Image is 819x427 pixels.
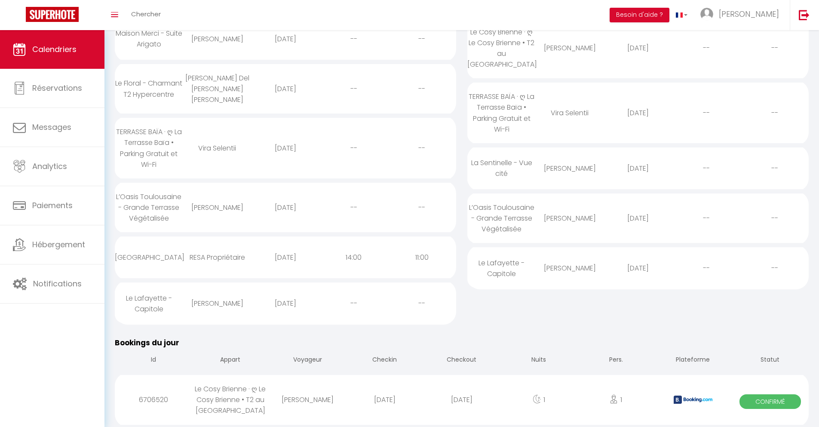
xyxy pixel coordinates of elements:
div: -- [672,154,740,182]
div: -- [388,289,456,317]
th: Id [115,348,192,373]
img: ... [700,8,713,21]
div: L’Oasis Toulousaine - Grande Terrasse Végétalisée [115,183,183,232]
div: [PERSON_NAME] [536,34,604,62]
span: Paiements [32,200,73,211]
div: [PERSON_NAME] [183,25,252,53]
div: -- [388,194,456,221]
div: [DATE] [604,154,672,182]
div: [DATE] [346,386,423,414]
div: -- [319,194,388,221]
th: Appart [192,348,269,373]
div: [DATE] [252,25,320,53]
div: [DATE] [604,254,672,282]
div: [PERSON_NAME] [183,194,252,221]
div: Le Floral - Charmant T2 Hypercentre [115,69,183,108]
div: TERRASSE BAÏA · ღ La Terrasse Baïa • Parking Gratuit et Wi-Fi [115,118,183,178]
span: Notifications [33,278,82,289]
div: -- [740,99,809,127]
span: Calendriers [32,44,77,55]
div: 1 [500,386,577,414]
div: RESA Propriétaire [183,243,252,271]
div: -- [672,204,740,232]
div: -- [740,204,809,232]
div: Le Cosy Brienne · ღ Le Cosy Brienne • T2 au [GEOGRAPHIC_DATA] [192,375,269,424]
span: Bookings du jour [115,338,179,348]
div: [PERSON_NAME] [536,154,604,182]
th: Nuits [500,348,577,373]
span: Confirmé [739,394,801,409]
div: La Sentinelle - Vue cité [467,149,536,187]
div: [DATE] [604,204,672,232]
div: -- [740,34,809,62]
div: [DATE] [252,243,320,271]
div: -- [319,75,388,103]
div: Maison Merci - Suite Arigato [115,19,183,58]
div: 14:00 [319,243,388,271]
th: Plateforme [654,348,731,373]
div: [GEOGRAPHIC_DATA] [115,243,183,271]
div: -- [740,154,809,182]
div: [DATE] [604,34,672,62]
span: Réservations [32,83,82,93]
span: Analytics [32,161,67,172]
div: -- [319,134,388,162]
div: -- [388,134,456,162]
img: booking2.png [674,396,712,404]
img: Super Booking [26,7,79,22]
div: [PERSON_NAME] [183,289,252,317]
div: 6706520 [115,386,192,414]
div: [DATE] [252,134,320,162]
div: [DATE] [252,194,320,221]
span: Messages [32,122,71,132]
div: -- [388,25,456,53]
span: Hébergement [32,239,85,250]
div: Le Lafayette - Capitole [467,249,536,288]
button: Ouvrir le widget de chat LiveChat [7,3,33,29]
th: Statut [732,348,809,373]
div: -- [319,25,388,53]
div: 11:00 [388,243,456,271]
img: logout [799,9,810,20]
div: [DATE] [252,289,320,317]
div: 1 [577,386,654,414]
div: TERRASSE BAÏA · ღ La Terrasse Baïa • Parking Gratuit et Wi-Fi [467,83,536,143]
div: [DATE] [252,75,320,103]
div: Le Cosy Brienne · ღ Le Cosy Brienne • T2 au [GEOGRAPHIC_DATA] [467,18,536,79]
div: [PERSON_NAME] Del [PERSON_NAME] [PERSON_NAME] [183,64,252,114]
th: Pers. [577,348,654,373]
div: -- [672,34,740,62]
th: Checkout [423,348,500,373]
span: [PERSON_NAME] [719,9,779,19]
div: Vira Selentii [536,99,604,127]
div: [PERSON_NAME] [536,254,604,282]
div: [DATE] [604,99,672,127]
div: -- [740,254,809,282]
th: Checkin [346,348,423,373]
button: Besoin d'aide ? [610,8,669,22]
div: Vira Selentii [183,134,252,162]
div: [DATE] [423,386,500,414]
span: Chercher [131,9,161,18]
div: Le Lafayette - Capitole [115,284,183,323]
div: -- [672,99,740,127]
div: [PERSON_NAME] [269,386,346,414]
div: [PERSON_NAME] [536,204,604,232]
div: -- [388,75,456,103]
th: Voyageur [269,348,346,373]
div: -- [672,254,740,282]
div: -- [319,289,388,317]
div: L’Oasis Toulousaine - Grande Terrasse Végétalisée [467,194,536,243]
